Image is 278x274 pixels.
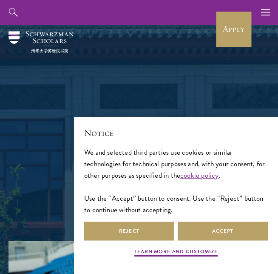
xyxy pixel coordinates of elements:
[84,222,174,241] button: Reject
[180,170,218,181] a: cookie policy
[9,31,74,53] img: Schwarzman Scholars
[84,127,268,139] h2: Notice
[134,248,218,258] button: Learn more and customize
[84,147,268,216] div: We and selected third parties use cookies or similar technologies for technical purposes and, wit...
[216,12,251,47] a: Apply
[178,222,268,241] button: Accept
